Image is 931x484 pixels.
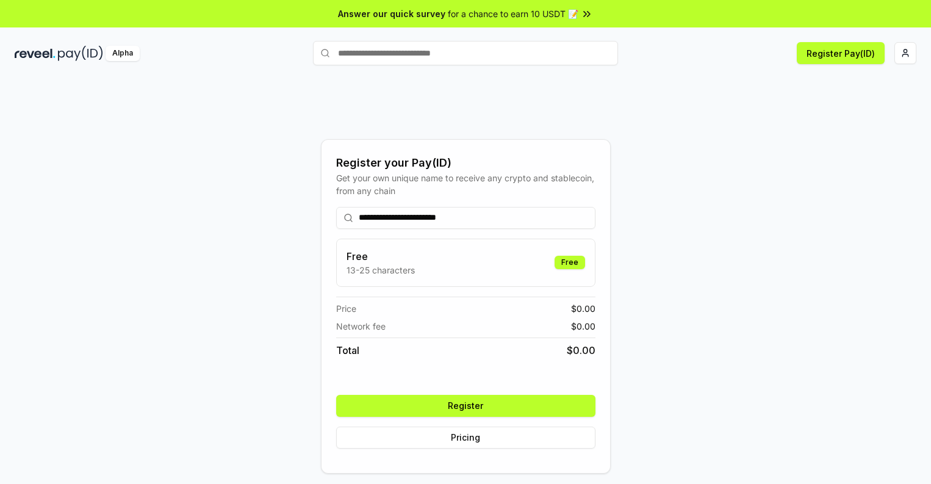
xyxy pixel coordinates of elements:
[336,320,386,333] span: Network fee
[797,42,885,64] button: Register Pay(ID)
[336,302,356,315] span: Price
[338,7,445,20] span: Answer our quick survey
[555,256,585,269] div: Free
[571,320,595,333] span: $ 0.00
[336,427,595,449] button: Pricing
[567,343,595,358] span: $ 0.00
[448,7,578,20] span: for a chance to earn 10 USDT 📝
[336,395,595,417] button: Register
[347,249,415,264] h3: Free
[336,343,359,358] span: Total
[347,264,415,276] p: 13-25 characters
[571,302,595,315] span: $ 0.00
[336,172,595,197] div: Get your own unique name to receive any crypto and stablecoin, from any chain
[336,154,595,172] div: Register your Pay(ID)
[15,46,56,61] img: reveel_dark
[106,46,140,61] div: Alpha
[58,46,103,61] img: pay_id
